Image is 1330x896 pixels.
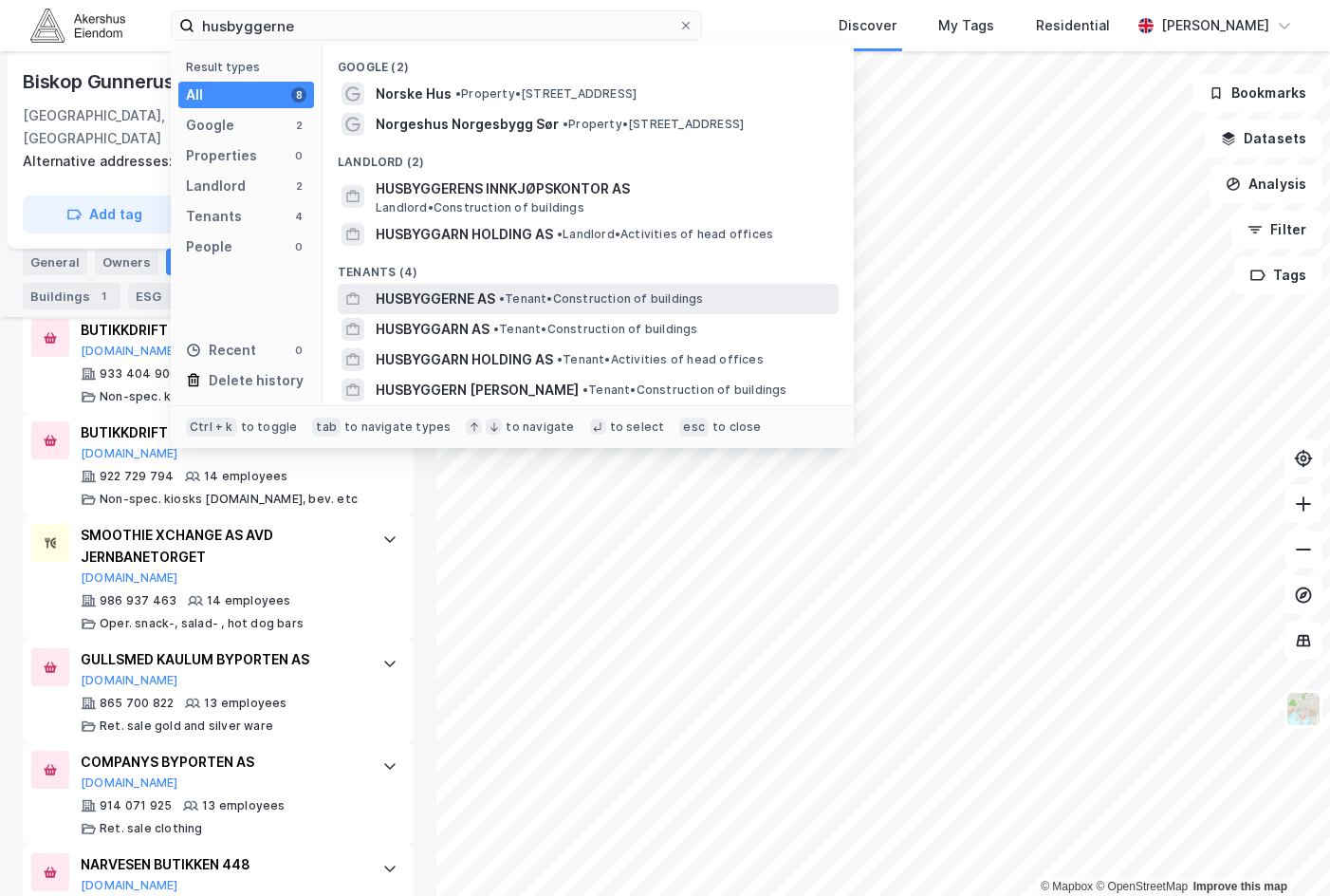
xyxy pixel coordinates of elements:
[202,798,285,813] div: 13 employees
[1235,805,1330,896] iframe: Chat Widget
[81,751,363,774] div: COMPANYS BYPORTEN AS
[204,469,287,484] div: 14 employees
[100,798,172,813] div: 914 071 925
[100,469,174,484] div: 922 729 794
[1192,74,1322,112] button: Bookmarks
[186,144,257,167] div: Properties
[499,291,704,307] span: Tenant • Construction of buildings
[455,86,637,102] span: Property • [STREET_ADDRESS]
[207,593,290,608] div: 14 employees
[23,283,120,309] div: Buildings
[81,319,363,342] div: BUTIKKDRIFT ILYAS AS
[128,283,192,309] div: ESG
[23,66,247,97] div: Biskop Gunnerus' Gate 6
[291,343,306,358] div: 0
[81,570,178,586] button: [DOMAIN_NAME]
[166,249,259,275] div: Tenants
[1041,880,1093,893] a: Mapbox
[1234,256,1322,294] button: Tags
[582,383,588,397] span: •
[557,227,773,242] span: Landlord • Activities of head offices
[23,153,176,169] span: Alternative addresses:
[376,348,553,371] span: HUSBYGGARN HOLDING AS
[81,524,363,569] div: SMOOTHIE XCHANGE AS AVD JERNBANETORGET
[186,235,232,258] div: People
[376,379,579,401] span: HUSBYGGERN [PERSON_NAME]
[312,418,341,437] div: tab
[557,352,563,366] span: •
[712,420,762,435] div: to close
[563,117,744,132] span: Property • [STREET_ADDRESS]
[376,288,495,310] span: HUSBYGGERNE AS
[839,14,896,37] div: Discover
[186,114,234,137] div: Google
[493,322,499,336] span: •
[610,420,665,435] div: to select
[194,11,678,40] input: Search by address, cadastre, landlords, tenants or people
[1210,165,1322,203] button: Analysis
[582,383,787,398] span: Tenant • Construction of buildings
[81,446,178,461] button: [DOMAIN_NAME]
[291,239,306,254] div: 0
[1205,120,1322,158] button: Datasets
[323,250,854,284] div: Tenants (4)
[455,86,461,101] span: •
[1231,211,1322,249] button: Filter
[81,421,363,444] div: BUTIKKDRIFT [GEOGRAPHIC_DATA]
[376,318,490,341] span: HUSBYGGARN AS
[186,339,256,362] div: Recent
[23,196,186,233] button: Add tag
[1096,880,1188,893] a: OpenStreetMap
[23,104,251,150] div: [GEOGRAPHIC_DATA], [GEOGRAPHIC_DATA]
[376,113,559,136] span: Norgeshus Norgesbygg Sør
[186,418,237,437] div: Ctrl + k
[186,84,203,106] div: All
[241,420,298,435] div: to toggle
[100,492,358,507] div: Non-spec. kiosks [DOMAIN_NAME], bev. etc
[100,616,304,631] div: Oper. snack-, salad- , hot dog bars
[1193,880,1287,893] a: Improve this map
[679,418,709,437] div: esc
[81,344,178,359] button: [DOMAIN_NAME]
[557,227,563,241] span: •
[23,249,87,275] div: General
[1235,805,1330,896] div: Kontrollprogram for chat
[376,177,831,200] span: HUSBYGGERENS INNKJØPSKONTOR AS
[81,775,178,791] button: [DOMAIN_NAME]
[186,60,314,74] div: Result types
[81,853,363,876] div: NARVESEN BUTIKKEN 448
[291,118,306,133] div: 2
[493,322,698,337] span: Tenant • Construction of buildings
[186,205,242,228] div: Tenants
[100,366,177,382] div: 933 404 900
[165,287,184,306] div: 4
[499,291,505,306] span: •
[81,878,178,893] button: [DOMAIN_NAME]
[100,389,358,404] div: Non-spec. kiosks [DOMAIN_NAME], bev. etc
[95,249,158,275] div: Owners
[376,83,452,105] span: Norske Hus
[100,821,203,836] div: Ret. sale clothing
[81,648,363,671] div: GULLSMED KAULUM BYPORTEN AS
[291,87,306,103] div: 8
[1036,14,1110,37] div: Residential
[100,696,174,711] div: 865 700 822
[323,45,854,79] div: Google (2)
[1285,691,1321,727] img: Z
[94,287,113,306] div: 1
[563,117,568,131] span: •
[204,696,286,711] div: 13 employees
[291,209,306,224] div: 4
[376,200,584,215] span: Landlord • Construction of buildings
[209,369,304,392] div: Delete history
[291,148,306,163] div: 0
[291,178,306,194] div: 2
[100,593,176,608] div: 986 937 463
[186,175,246,197] div: Landlord
[30,9,125,42] img: akershus-eiendom-logo.9091f326c980b4bce74ccdd9f866810c.svg
[23,150,398,173] div: Jernbanetorget 6
[1161,14,1269,37] div: [PERSON_NAME]
[344,420,451,435] div: to navigate types
[323,140,854,174] div: Landlord (2)
[81,673,178,688] button: [DOMAIN_NAME]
